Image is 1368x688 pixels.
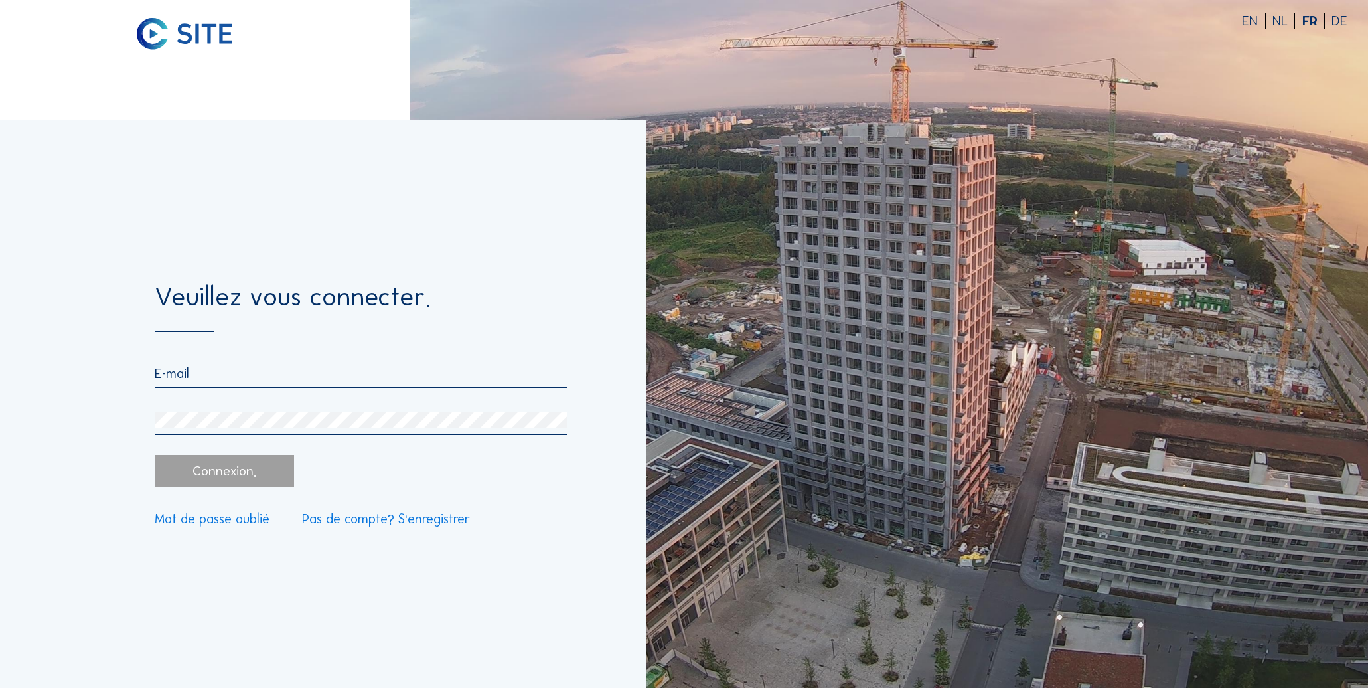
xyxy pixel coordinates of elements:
[302,512,470,525] a: Pas de compte? S'enregistrer
[155,284,567,333] div: Veuillez vous connecter.
[155,455,294,487] div: Connexion.
[1242,14,1265,27] div: EN
[155,512,269,525] a: Mot de passe oublié
[1272,14,1295,27] div: NL
[1302,14,1325,27] div: FR
[1331,14,1347,27] div: DE
[137,18,232,50] img: C-SITE logo
[155,365,567,381] input: E-mail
